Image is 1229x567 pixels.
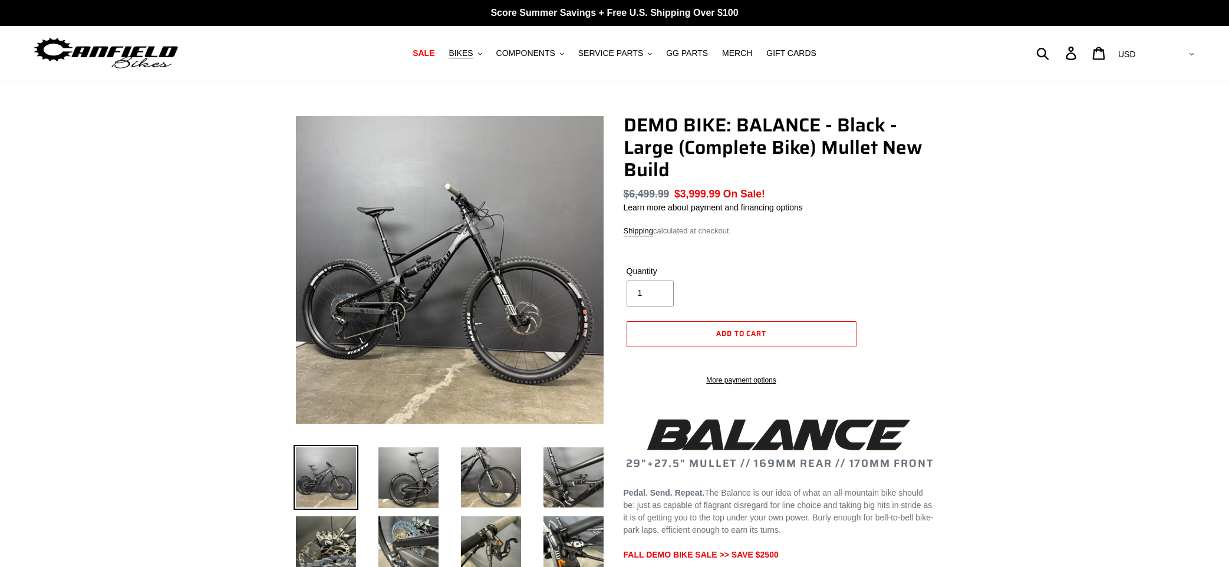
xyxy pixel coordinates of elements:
span: Add to cart [716,328,767,339]
a: SALE [407,45,440,61]
button: Add to cart [627,321,856,347]
button: BIKES [443,45,487,61]
a: More payment options [627,375,856,385]
a: Shipping [624,226,654,236]
a: MERCH [716,45,758,61]
img: Canfield Bikes [32,35,180,72]
span: GIFT CARDS [766,48,816,58]
span: COMPONENTS [496,48,555,58]
b: Pedal. Send. Repeat. [624,488,705,497]
button: SERVICE PARTS [572,45,658,61]
span: $3,999.99 [674,188,720,200]
span: SALE [413,48,434,58]
img: Load image into Gallery viewer, DEMO BIKE: BALANCE - Black - Large (Complete Bike) Mullet [294,445,358,510]
img: Load image into Gallery viewer, DEMO BIKE: BALANCE - Black - Large (Complete Bike) Mullet Shox [541,445,606,510]
s: $6,499.99 [624,188,670,200]
input: Search [1043,40,1073,66]
span: FALL DEMO BIKE SALE >> SAVE $2500 [624,550,779,559]
div: calculated at checkout. [624,225,936,237]
span: On Sale! [723,186,765,202]
h1: DEMO BIKE: BALANCE - Black - Large (Complete Bike) Mullet New Build [624,114,936,182]
a: Learn more about payment and financing options [624,203,803,212]
label: Quantity [627,265,739,278]
span: GG PARTS [666,48,708,58]
button: COMPONENTS [490,45,570,61]
h2: 29"+27.5" MULLET // 169MM REAR // 170MM FRONT [624,415,936,470]
img: Load image into Gallery viewer, DEMO BIKE: BALANCE - Black - Large (Complete Bike) Mullet Rear Side [376,445,441,510]
a: GG PARTS [660,45,714,61]
img: Load image into Gallery viewer, DEMO BIKE: BALANCE - Black - Large (Complete Bike) Mullet Front Side [459,445,523,510]
span: SERVICE PARTS [578,48,643,58]
span: MERCH [722,48,752,58]
a: GIFT CARDS [760,45,822,61]
span: BIKES [449,48,473,58]
p: The Balance is our idea of what an all-mountain bike should be: just as capable of flagrant disre... [624,487,936,561]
